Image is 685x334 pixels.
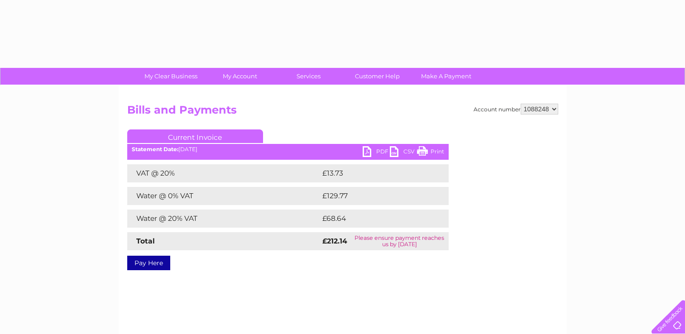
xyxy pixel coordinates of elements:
a: Services [271,68,346,85]
a: PDF [363,146,390,159]
a: My Clear Business [134,68,208,85]
div: Account number [474,104,558,115]
td: Water @ 0% VAT [127,187,320,205]
a: My Account [202,68,277,85]
strong: Total [136,237,155,245]
td: £68.64 [320,210,431,228]
td: Water @ 20% VAT [127,210,320,228]
b: Statement Date: [132,146,178,153]
a: Make A Payment [409,68,484,85]
div: [DATE] [127,146,449,153]
a: Customer Help [340,68,415,85]
td: VAT @ 20% [127,164,320,182]
strong: £212.14 [322,237,347,245]
a: CSV [390,146,417,159]
a: Print [417,146,444,159]
a: Current Invoice [127,129,263,143]
td: Please ensure payment reaches us by [DATE] [350,232,448,250]
td: £129.77 [320,187,432,205]
td: £13.73 [320,164,429,182]
a: Pay Here [127,256,170,270]
h2: Bills and Payments [127,104,558,121]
